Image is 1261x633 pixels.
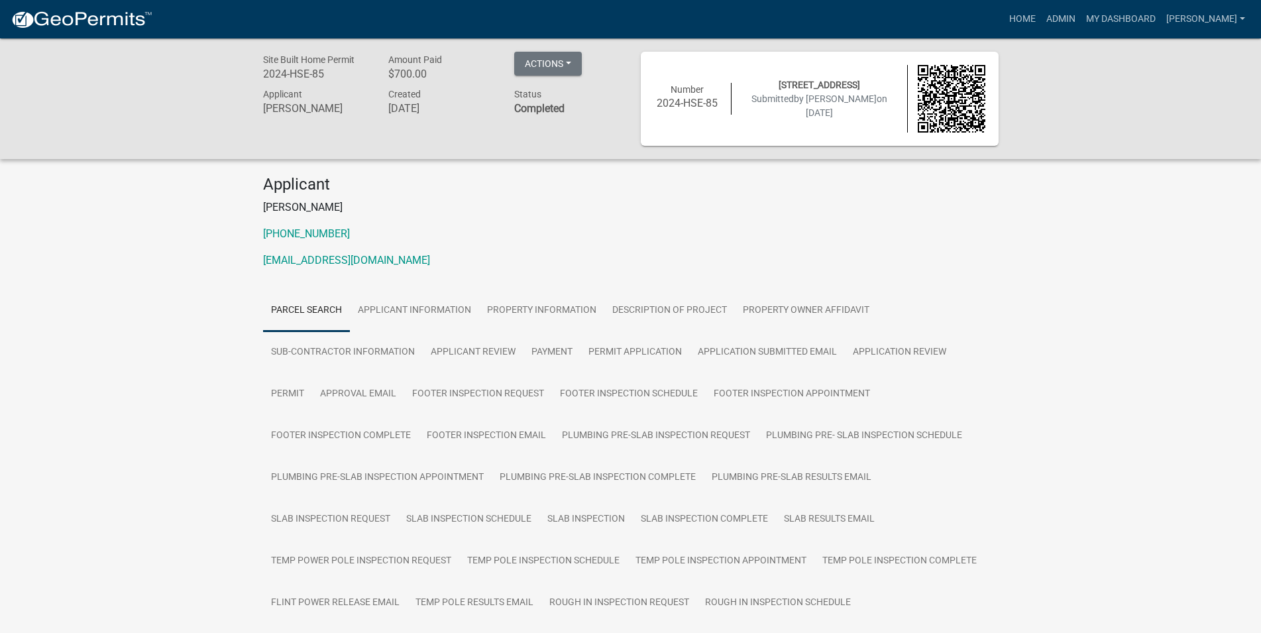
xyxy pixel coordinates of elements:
a: Application Review [845,331,954,374]
a: Permit Application [580,331,690,374]
a: Plumbing Pre-Slab Inspection Request [554,415,758,457]
a: Footer Inspection Complete [263,415,419,457]
a: Slab Inspection Complete [633,498,776,541]
a: Plumbing Pre-Slab Inspection Complete [492,457,704,499]
a: [PERSON_NAME] [1161,7,1250,32]
h4: Applicant [263,175,999,194]
a: Slab Inspection Schedule [398,498,539,541]
a: Slab Inspection [539,498,633,541]
span: Amount Paid [388,54,442,65]
span: Created [388,89,421,99]
a: [PHONE_NUMBER] [263,227,350,240]
span: Applicant [263,89,302,99]
a: Slab Results Email [776,498,883,541]
a: Footer Inspection Email [419,415,554,457]
button: Actions [514,52,582,76]
a: Sub-Contractor Information [263,331,423,374]
span: by [PERSON_NAME] [794,93,877,104]
a: Plumbing Pre-Slab Inspection Appointment [263,457,492,499]
a: Temp Pole Results Email [408,582,541,624]
a: Applicant Information [350,290,479,332]
strong: Completed [514,102,565,115]
a: Rough In Inspection schedule [697,582,859,624]
a: Temp Pole inspection Appointment [628,540,814,583]
h6: $700.00 [388,68,494,80]
a: Home [1004,7,1041,32]
a: Approval Email [312,373,404,416]
a: Permit [263,373,312,416]
a: Property Information [479,290,604,332]
span: [STREET_ADDRESS] [779,80,860,90]
a: Admin [1041,7,1081,32]
a: Footer Inspection Request [404,373,552,416]
span: Number [671,84,704,95]
h6: 2024-HSE-85 [654,97,722,109]
a: Application Submitted Email [690,331,845,374]
a: Property Owner Affidavit [735,290,877,332]
a: My Dashboard [1081,7,1161,32]
a: Temp Pole Inspection Complete [814,540,985,583]
span: Site Built Home Permit [263,54,355,65]
p: [PERSON_NAME] [263,200,999,215]
a: Flint Power Release Email [263,582,408,624]
span: Submitted on [DATE] [751,93,887,118]
a: Footer Inspection Appointment [706,373,878,416]
h6: [PERSON_NAME] [263,102,369,115]
a: Plumbing Pre- Slab Inspection Schedule [758,415,970,457]
a: Rough In Inspection request [541,582,697,624]
a: [EMAIL_ADDRESS][DOMAIN_NAME] [263,254,430,266]
a: Slab Inspection Request [263,498,398,541]
a: Plumbing Pre-Slab Results Email [704,457,879,499]
span: Status [514,89,541,99]
a: Payment [523,331,580,374]
a: Parcel search [263,290,350,332]
img: QR code [918,65,985,133]
a: Temp Power Pole Inspection Request [263,540,459,583]
a: Applicant Review [423,331,523,374]
a: Footer Inspection Schedule [552,373,706,416]
a: Temp Pole Inspection Schedule [459,540,628,583]
h6: [DATE] [388,102,494,115]
h6: 2024-HSE-85 [263,68,369,80]
a: Description of Project [604,290,735,332]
